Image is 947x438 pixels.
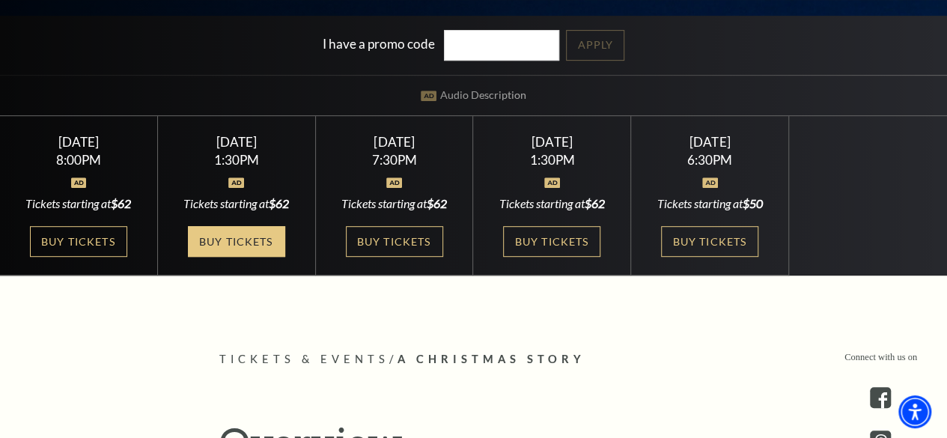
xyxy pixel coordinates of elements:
[870,387,891,408] a: facebook - open in a new tab
[333,153,454,166] div: 7:30PM
[219,350,728,369] p: /
[503,226,600,257] a: Buy Tickets
[649,134,770,150] div: [DATE]
[743,196,763,210] span: $50
[397,353,585,365] span: A Christmas Story
[333,195,454,212] div: Tickets starting at
[844,350,917,365] p: Connect with us on
[176,153,297,166] div: 1:30PM
[111,196,131,210] span: $62
[18,153,139,166] div: 8:00PM
[323,36,435,52] label: I have a promo code
[427,196,447,210] span: $62
[649,195,770,212] div: Tickets starting at
[491,153,612,166] div: 1:30PM
[333,134,454,150] div: [DATE]
[491,195,612,212] div: Tickets starting at
[269,196,289,210] span: $62
[585,196,605,210] span: $62
[649,153,770,166] div: 6:30PM
[176,195,297,212] div: Tickets starting at
[18,134,139,150] div: [DATE]
[219,353,389,365] span: Tickets & Events
[188,226,285,257] a: Buy Tickets
[661,226,758,257] a: Buy Tickets
[898,395,931,428] div: Accessibility Menu
[176,134,297,150] div: [DATE]
[346,226,443,257] a: Buy Tickets
[18,195,139,212] div: Tickets starting at
[491,134,612,150] div: [DATE]
[30,226,127,257] a: Buy Tickets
